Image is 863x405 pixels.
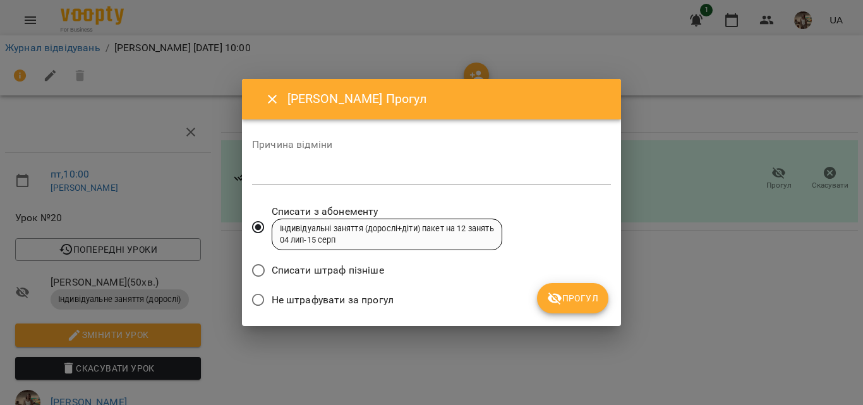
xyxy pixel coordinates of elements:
label: Причина відміни [252,140,611,150]
button: Close [257,84,287,114]
span: Не штрафувати за прогул [272,293,394,308]
div: Індивідуальні заняття (дорослі+діти) пакет на 12 занять 04 лип - 15 серп [280,223,494,246]
span: Списати з абонементу [272,204,502,219]
h6: [PERSON_NAME] Прогул [287,89,606,109]
span: Прогул [547,291,598,306]
button: Прогул [537,283,608,313]
span: Списати штраф пізніше [272,263,384,278]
